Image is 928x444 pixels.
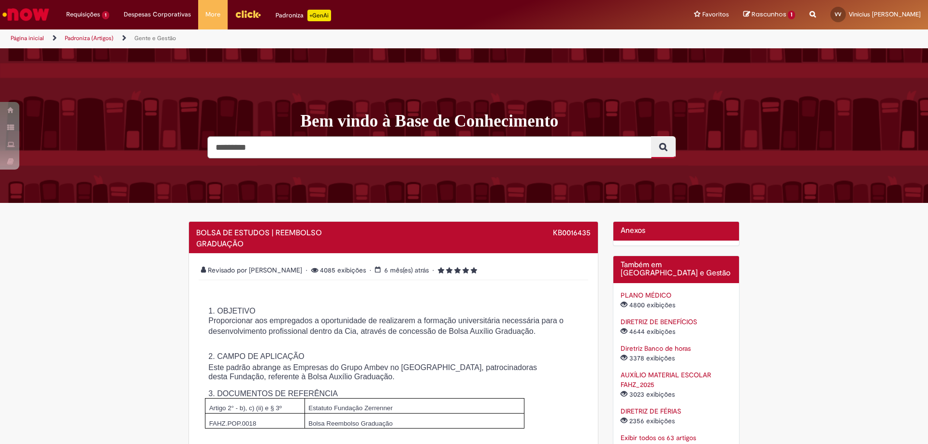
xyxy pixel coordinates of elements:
h1: Bem vindo à Base de Conhecimento [301,111,747,131]
img: ServiceNow [1,5,51,24]
span: 2356 exibições [621,416,677,425]
span: Classificação média do artigo - 5.0 estrelas [438,266,477,274]
span: Artigo 2° - b), c) (ii) e § 3º [209,404,282,412]
span: 3378 exibições [621,354,677,362]
i: 3 [454,267,461,274]
span: 4800 exibições [621,301,677,309]
span: Requisições [66,10,100,19]
h2: Também em [GEOGRAPHIC_DATA] e Gestão [621,261,732,278]
span: VV [835,11,841,17]
i: 2 [446,267,452,274]
p: +GenAi [307,10,331,21]
a: Diretriz Banco de horas [621,344,691,353]
i: 1 [438,267,444,274]
span: BOLSA DE ESTUDOS | REEMBOLSO GRADUAÇÃO [196,228,322,249]
span: 4085 exibições [306,266,368,274]
i: 5 [471,267,477,274]
span: Rascunhos [752,10,786,19]
span: • [306,266,309,274]
a: Exibir todos os 63 artigos [621,433,696,442]
span: 4644 exibições [621,327,677,336]
h2: Anexos [621,227,732,235]
button: Pesquisar [651,136,676,158]
i: 4 [463,267,469,274]
span: Vinicius [PERSON_NAME] [849,10,921,18]
a: DIRETRIZ DE BENEFÍCIOS [621,317,697,326]
img: click_logo_yellow_360x200.png [235,7,261,21]
span: • [370,266,373,274]
h1: 3. DOCUMENTOS DE REFERÊNCIA [219,389,586,398]
a: Rascunhos [743,10,795,19]
span: Bolsa Reembolso Graduação [308,420,392,427]
span: Revisado por [PERSON_NAME] [201,266,304,274]
div: Padroniza [275,10,331,21]
p: Este padrão abrange as Empresas do Grupo Ambev no [GEOGRAPHIC_DATA], patrocinadoras desta Fundaçã... [208,363,554,382]
a: PLANO MÉDICO [621,291,671,300]
h1: 1. OBJETIVO [219,307,586,315]
a: Padroniza (Artigos) [65,34,114,42]
span: More [205,10,220,19]
span: KB0016435 [553,228,591,238]
time: 27/02/2025 11:33:54 [384,266,429,274]
span: 6 mês(es) atrás [384,266,429,274]
span: FAHZ.POP.0018 [209,420,257,427]
a: Gente e Gestão [134,34,176,42]
span: Estatuto Fundação Zerrenner [308,404,392,412]
ul: Trilhas de página [7,29,611,47]
span: Favoritos [702,10,729,19]
input: Pesquisar [207,136,652,158]
p: Proporcionar aos empregados a oportunidade de realizarem a formação universitária necessária para... [208,315,570,338]
span: Despesas Corporativas [124,10,191,19]
span: 3023 exibições [621,390,677,399]
a: AUXÍLIO MATERIAL ESCOLAR FAHZ_2025 [621,371,711,389]
span: 1 [102,11,109,19]
span: 5 rating [433,266,477,274]
a: Página inicial [11,34,44,42]
a: DIRETRIZ DE FÉRIAS [621,407,681,415]
h1: 2. CAMPO DE APLICAÇÃO [219,352,586,361]
span: 1 [788,11,795,19]
span: • [433,266,436,274]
